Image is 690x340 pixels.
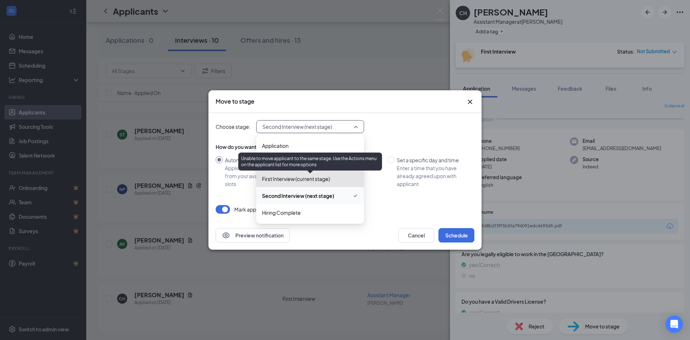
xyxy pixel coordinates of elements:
span: Application [262,142,289,150]
svg: Eye [222,231,230,240]
button: Cancel [398,228,434,242]
svg: Cross [466,98,474,106]
div: Applicant will select from your available time slots [225,164,281,188]
p: Mark applicant(s) as Completed for First Interview [234,206,350,213]
div: Unable to move applicant to the same stage. Use the Actions menu on the applicant list for more o... [238,153,382,171]
span: Second Interview (next stage) [262,121,332,132]
div: Set a specific day and time [397,156,469,164]
span: Second Interview (next stage) [262,192,334,200]
svg: Checkmark [353,191,358,200]
div: Automatically [225,156,281,164]
h3: Move to stage [216,98,254,105]
span: Hiring Complete [262,209,301,217]
div: Open Intercom Messenger [666,316,683,333]
div: Enter a time that you have already agreed upon with applicant [397,164,469,188]
button: EyePreview notification [216,228,290,242]
button: Schedule [438,228,474,242]
span: First Interview (current stage) [262,175,330,183]
span: Choose stage: [216,123,250,131]
div: How do you want to schedule time with the applicant? [216,143,474,150]
button: Close [466,98,474,106]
